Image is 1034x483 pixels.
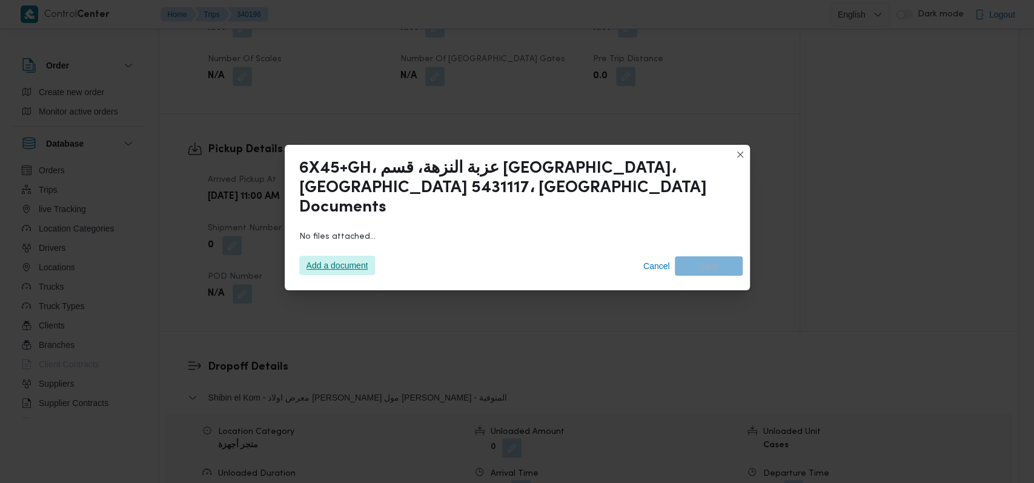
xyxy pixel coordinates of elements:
button: Closes this modal window [733,147,747,162]
button: Save [675,256,743,276]
span: Add a document [307,256,368,275]
span: Save [699,256,718,276]
div: No files attached... [285,227,750,247]
div: 6X45+GH، عزبة النزهة، قسم [GEOGRAPHIC_DATA]، [GEOGRAPHIC_DATA] 5431117، [GEOGRAPHIC_DATA] Documents [299,159,726,218]
button: Cancel [638,256,675,276]
span: Cancel [643,259,670,273]
button: Add a document [299,256,376,275]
